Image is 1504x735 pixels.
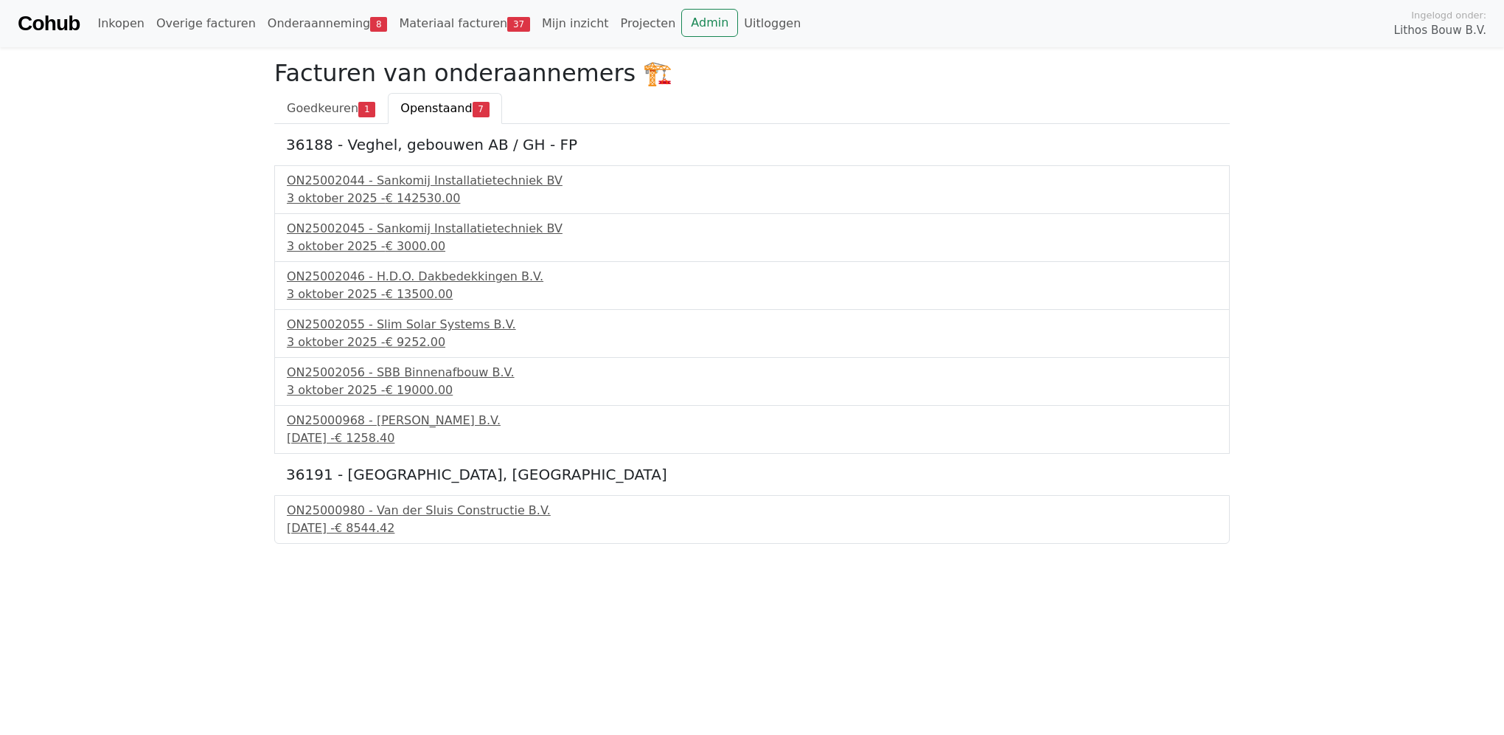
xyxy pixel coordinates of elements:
a: ON25002045 - Sankomij Installatietechniek BV3 oktober 2025 -€ 3000.00 [287,220,1217,255]
a: Materiaal facturen37 [393,9,536,38]
span: € 19000.00 [386,383,453,397]
a: Goedkeuren1 [274,93,388,124]
span: € 9252.00 [386,335,445,349]
div: ON25002056 - SBB Binnenafbouw B.V. [287,364,1217,382]
div: ON25000980 - Van der Sluis Constructie B.V. [287,502,1217,520]
h5: 36191 - [GEOGRAPHIC_DATA], [GEOGRAPHIC_DATA] [286,466,1218,483]
span: Goedkeuren [287,101,358,115]
a: Mijn inzicht [536,9,615,38]
div: [DATE] - [287,520,1217,537]
div: 3 oktober 2025 - [287,190,1217,207]
a: Overige facturen [150,9,262,38]
span: Ingelogd onder: [1411,8,1486,22]
span: Openstaand [400,101,472,115]
span: 1 [358,102,375,117]
div: ON25002055 - Slim Solar Systems B.V. [287,316,1217,334]
a: Openstaand7 [388,93,501,124]
span: 37 [507,17,530,32]
h5: 36188 - Veghel, gebouwen AB / GH - FP [286,136,1218,153]
span: € 142530.00 [386,191,461,205]
div: 3 oktober 2025 - [287,382,1217,399]
a: ON25000968 - [PERSON_NAME] B.V.[DATE] -€ 1258.40 [287,412,1217,447]
a: Onderaanneming8 [262,9,394,38]
div: [DATE] - [287,429,1217,447]
span: € 8544.42 [335,521,394,535]
a: ON25000980 - Van der Sluis Constructie B.V.[DATE] -€ 8544.42 [287,502,1217,537]
span: 7 [473,102,490,117]
a: ON25002055 - Slim Solar Systems B.V.3 oktober 2025 -€ 9252.00 [287,316,1217,351]
div: ON25002045 - Sankomij Installatietechniek BV [287,220,1217,238]
span: € 3000.00 [386,239,445,253]
div: 3 oktober 2025 - [287,238,1217,255]
a: ON25002044 - Sankomij Installatietechniek BV3 oktober 2025 -€ 142530.00 [287,172,1217,207]
span: € 1258.40 [335,431,394,445]
div: ON25000968 - [PERSON_NAME] B.V. [287,412,1217,429]
span: 8 [370,17,387,32]
span: € 13500.00 [386,287,453,301]
a: Admin [681,9,738,37]
div: ON25002046 - H.D.O. Dakbedekkingen B.V. [287,268,1217,286]
a: Projecten [615,9,682,38]
a: ON25002056 - SBB Binnenafbouw B.V.3 oktober 2025 -€ 19000.00 [287,364,1217,399]
div: ON25002044 - Sankomij Installatietechniek BV [287,172,1217,190]
a: Inkopen [91,9,150,38]
div: 3 oktober 2025 - [287,334,1217,351]
div: 3 oktober 2025 - [287,286,1217,303]
a: Cohub [18,6,80,41]
span: Lithos Bouw B.V. [1394,22,1486,39]
a: Uitloggen [738,9,807,38]
a: ON25002046 - H.D.O. Dakbedekkingen B.V.3 oktober 2025 -€ 13500.00 [287,268,1217,303]
h2: Facturen van onderaannemers 🏗️ [274,59,1230,87]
